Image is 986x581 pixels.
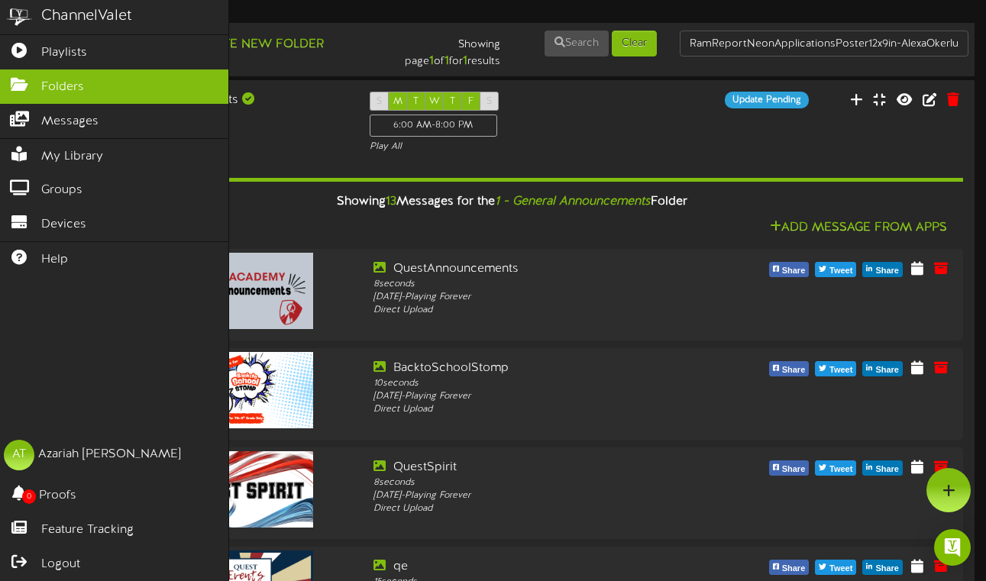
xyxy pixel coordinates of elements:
span: Playlists [41,44,87,62]
span: S [377,96,382,107]
div: Open Intercom Messenger [934,529,971,566]
img: 912db143-8a98-463e-bcb2-d8f164236be5.png [178,253,314,329]
div: Update Pending [725,92,809,108]
div: 10 seconds [373,377,726,390]
span: My Library [41,148,103,166]
i: 1 - General Announcements [495,195,651,208]
div: qe [373,558,726,576]
span: T [450,96,455,107]
span: Messages [41,113,99,131]
div: QuestSpirit [373,459,726,476]
div: BacktoSchoolStomp [373,360,726,377]
span: Tweet [826,560,855,577]
div: Showing page of for results [356,29,512,70]
span: M [393,96,402,107]
span: Share [779,560,809,577]
span: F [468,96,474,107]
button: Tweet [815,361,856,376]
strong: 1 [445,54,449,68]
div: Azariah [PERSON_NAME] [38,446,181,463]
button: Share [862,460,903,476]
button: Clear [612,31,657,56]
div: [DATE] - Playing Forever [373,489,726,502]
input: -- Search Folders by Name -- [680,31,968,56]
span: Feature Tracking [41,521,134,539]
div: Play All [370,140,655,153]
button: Share [862,361,903,376]
span: Tweet [826,263,855,279]
button: Tweet [815,560,856,575]
button: Search [545,31,609,56]
div: [DATE] - Playing Forever [373,291,726,304]
strong: 1 [429,54,434,68]
span: Folders [41,79,84,96]
img: 42458bd0-1e50-4676-ae16-d584d694af9d.png [178,352,314,428]
div: Direct Upload [373,304,726,317]
div: Showing Messages for the Folder [50,186,975,218]
div: 8 seconds [373,278,726,291]
button: Share [862,560,903,575]
button: Share [769,361,810,376]
button: Share [769,262,810,277]
span: Tweet [826,461,855,478]
span: S [487,96,492,107]
button: Share [769,460,810,476]
div: 6:00 AM - 8:00 PM [370,115,497,137]
span: Share [872,362,902,379]
span: Share [872,263,902,279]
span: Share [779,263,809,279]
img: 79347c4c-0010-471f-ac4e-3665ea0ca7ba.png [178,451,314,528]
span: Help [41,251,68,269]
div: ChannelValet [41,5,132,27]
span: Tweet [826,362,855,379]
span: Share [872,461,902,478]
span: Devices [41,216,86,234]
button: Add Message From Apps [765,218,952,237]
div: AT [4,440,34,470]
span: Logout [41,556,80,573]
button: Share [769,560,810,575]
span: W [429,96,440,107]
div: QuestAnnouncements [373,260,726,278]
span: Share [779,461,809,478]
span: Share [779,362,809,379]
span: Groups [41,182,82,199]
div: Direct Upload [373,502,726,515]
span: 0 [22,489,36,504]
span: T [413,96,419,107]
strong: 1 [463,54,467,68]
span: Proofs [39,487,76,505]
div: 8 seconds [373,476,726,489]
div: [DATE] - Playing Forever [373,390,726,403]
button: Share [862,262,903,277]
button: Tweet [815,262,856,277]
button: Tweet [815,460,856,476]
div: Direct Upload [373,403,726,416]
span: 13 [386,195,396,208]
button: Create New Folder [176,35,328,54]
span: Share [872,560,902,577]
